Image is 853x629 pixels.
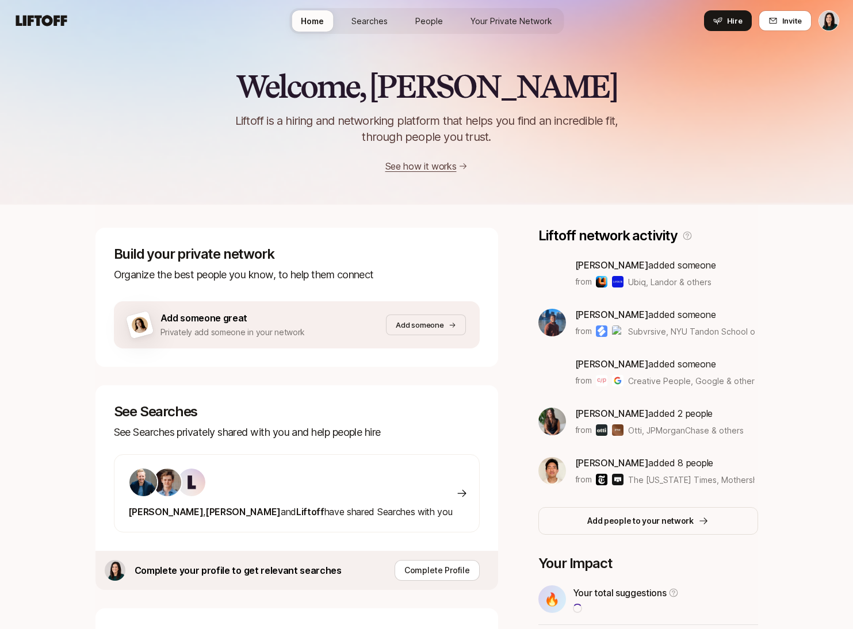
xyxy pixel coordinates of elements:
[704,10,752,31] button: Hire
[160,310,305,325] p: Add someone great
[129,469,157,496] img: ACg8ocLS2l1zMprXYdipp7mfi5ZAPgYYEnnfB-SEFN0Ix-QHc6UIcGI=s160-c
[406,10,452,32] a: People
[129,315,149,335] img: woman-on-brown-bg.png
[114,404,480,420] p: See Searches
[154,469,181,496] img: 3263d9e2_344a_4053_b33f_6d0678704667.jpg
[628,375,755,387] span: Creative People, Google & others
[575,358,649,370] span: [PERSON_NAME]
[575,259,649,271] span: [PERSON_NAME]
[538,408,566,435] img: 33ee49e1_eec9_43f1_bb5d_6b38e313ba2b.jpg
[404,563,470,577] p: Complete Profile
[395,560,480,581] button: Complete Profile
[612,276,624,287] img: Landor
[575,275,592,289] p: from
[575,324,592,338] p: from
[573,585,667,600] p: Your total suggestions
[575,258,716,273] p: added someone
[160,325,305,339] p: Privately add someone in your network
[575,473,592,486] p: from
[782,15,802,26] span: Invite
[135,563,342,578] p: Complete your profile to get relevant searches
[575,356,755,371] p: added someone
[296,506,324,517] span: Liftoff
[819,11,839,30] img: Eleanor Morgan
[628,276,712,288] span: Ubiq, Landor & others
[628,424,744,436] span: Otti, JPMorganChase & others
[538,555,758,572] p: Your Impact
[538,457,566,485] img: c3894d86_b3f1_4e23_a0e4_4d923f503b0e.jpg
[628,327,840,336] span: Subvrsive, NYU Tandon School of Engineering & others
[575,423,592,437] p: from
[128,506,453,517] span: have shared Searches with you
[818,10,839,31] button: Eleanor Morgan
[538,585,566,613] div: 🔥
[575,408,649,419] span: [PERSON_NAME]
[114,267,480,283] p: Organize the best people you know, to help them connect
[575,307,755,322] p: added someone
[538,507,758,535] button: Add people to your network
[292,10,333,32] a: Home
[575,374,592,388] p: from
[575,457,649,469] span: [PERSON_NAME]
[596,424,607,436] img: Otti
[461,10,561,32] a: Your Private Network
[236,69,617,103] h2: Welcome, [PERSON_NAME]
[178,469,205,496] img: ACg8ocKIuO9-sklR2KvA8ZVJz4iZ_g9wtBiQREC3t8A94l4CTg=s160-c
[596,375,607,386] img: Creative People
[612,424,624,436] img: JPMorganChase
[301,15,324,27] span: Home
[105,560,125,581] img: 4a9db8b1_a928_4c3b_b6b3_637aca108a75.jfif
[385,160,457,172] a: See how it works
[281,506,296,517] span: and
[575,455,755,470] p: added 8 people
[128,506,204,517] span: [PERSON_NAME]
[386,314,465,335] button: Add someone
[114,246,480,262] p: Build your private network
[471,15,552,27] span: Your Private Network
[727,15,743,26] span: Hire
[538,228,678,244] p: Liftoff network activity
[612,474,624,485] img: Mothership
[587,514,694,528] p: Add people to your network
[114,424,480,440] p: See Searches privately shared with you and help people hire
[759,10,812,31] button: Invite
[351,15,388,27] span: Searches
[596,276,607,287] img: Ubiq
[538,309,566,336] img: 138fb35e_422b_4af4_9317_e6392f466d67.jpg
[415,15,443,27] span: People
[612,325,624,337] img: NYU Tandon School of Engineering
[221,113,633,145] p: Liftoff is a hiring and networking platform that helps you find an incredible fit, through people...
[203,506,205,517] span: ,
[628,475,799,485] span: The [US_STATE] Times, Mothership & others
[596,474,607,485] img: The New York Times
[205,506,281,517] span: [PERSON_NAME]
[575,309,649,320] span: [PERSON_NAME]
[342,10,397,32] a: Searches
[596,325,607,337] img: Subvrsive
[575,406,744,421] p: added 2 people
[396,319,443,331] p: Add someone
[612,375,624,386] img: Google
